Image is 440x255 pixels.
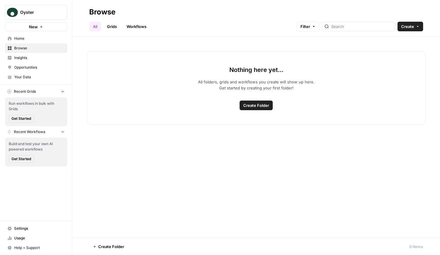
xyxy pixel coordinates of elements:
[14,129,45,135] span: Recent Workflows
[398,22,423,31] button: Create
[5,87,67,96] button: Recent Grids
[300,23,310,30] span: Filter
[198,79,315,91] p: All folders, grids and workflows you create will show up here. Get started by creating your first...
[297,22,319,31] button: Filter
[14,235,64,241] span: Usage
[20,9,57,15] span: Oyster
[5,34,67,43] a: Home
[5,43,67,53] a: Browse
[14,36,64,41] span: Home
[98,244,124,250] span: Create Folder
[5,224,67,233] a: Settings
[5,72,67,82] a: Your Data
[7,7,18,18] img: Oyster Logo
[103,22,121,31] a: Grids
[14,65,64,70] span: Opportunities
[9,155,34,163] button: Get Started
[123,22,150,31] a: Workflows
[5,233,67,243] a: Usage
[89,22,101,31] a: All
[243,102,269,108] span: Create Folder
[5,53,67,63] a: Insights
[89,7,115,17] div: Browse
[89,242,128,251] button: Create Folder
[409,244,423,250] div: 0 Items
[14,74,64,80] span: Your Data
[331,23,392,30] input: Search
[14,226,64,231] span: Settings
[9,101,64,112] span: Run workflows in bulk with Grids
[240,101,273,110] button: Create Folder
[5,63,67,72] a: Opportunities
[14,45,64,51] span: Browse
[9,141,64,152] span: Build and test your own AI powered workflows
[29,24,38,30] span: New
[229,66,283,74] p: Nothing here yet...
[11,116,31,121] span: Get Started
[401,23,414,30] span: Create
[5,22,67,31] button: New
[14,245,64,250] span: Help + Support
[9,115,34,123] button: Get Started
[14,55,64,61] span: Insights
[5,243,67,253] button: Help + Support
[11,156,31,162] span: Get Started
[5,127,67,136] button: Recent Workflows
[5,5,67,20] button: Workspace: Oyster
[14,89,36,94] span: Recent Grids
